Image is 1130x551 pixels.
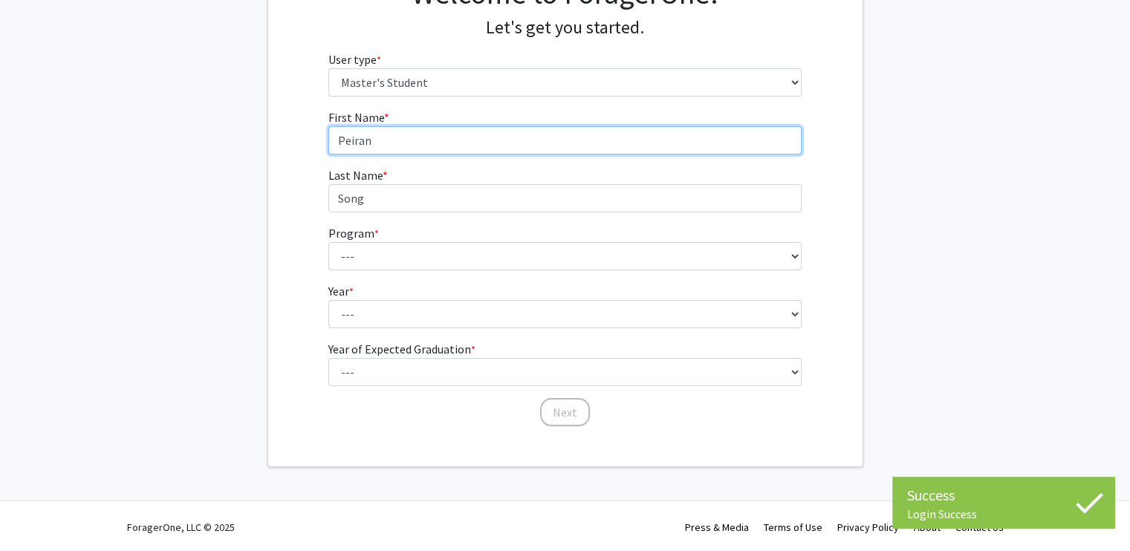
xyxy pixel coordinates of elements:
[764,521,822,534] a: Terms of Use
[837,521,899,534] a: Privacy Policy
[328,17,802,39] h4: Let's get you started.
[907,506,1100,521] div: Login Success
[11,484,63,540] iframe: Chat
[328,224,379,242] label: Program
[907,484,1100,506] div: Success
[328,110,384,125] span: First Name
[328,168,383,183] span: Last Name
[328,50,381,68] label: User type
[328,282,354,300] label: Year
[328,340,475,358] label: Year of Expected Graduation
[685,521,749,534] a: Press & Media
[540,398,590,426] button: Next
